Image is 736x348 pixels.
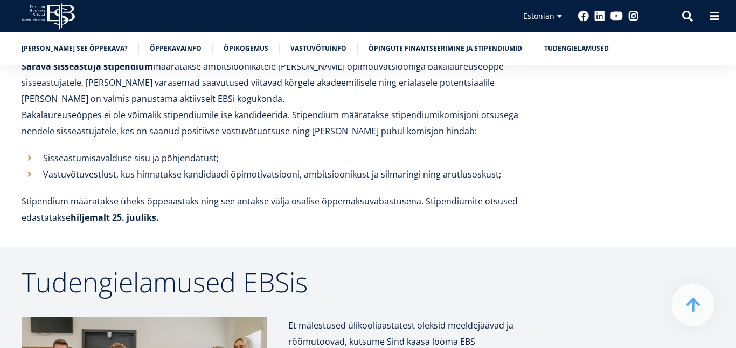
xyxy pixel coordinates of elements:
input: Mõjuettevõtlus [3,148,10,155]
a: Tudengielamused [544,43,609,54]
li: Sisseastumisavalduse sisu ja põhjendatust; [22,150,533,166]
p: Bakalaureuseõppes ei ole võimalik stipendiumile ise kandideerida. Stipendium määratakse stipendiu... [22,107,533,139]
span: Mõjuettevõtlus [12,148,62,158]
p: määratakse ambitsioonikatele [PERSON_NAME] õpimotivatsiooniga bakalaureuseõppe sisseastujatele, [... [22,58,533,107]
h2: Tudengielamused EBSis [22,269,533,296]
input: Ettevõtlus ja ärijuhtimine (päevaõpe) [3,120,10,127]
li: Vastuvõtuvestlust, kus hinnatakse kandidaadi õpimotivatsiooni, ambitsioonikust ja silmaringi ning... [22,166,533,182]
a: Vastuvõtuinfo [290,43,346,54]
span: Perekonnanimi [258,1,307,10]
a: Youtube [610,11,623,22]
span: Rahvusvaheline ärijuhtimine [12,134,103,144]
span: Ettevõtlus ja ärijuhtimine (sessioonõpe), õpingute algus [DATE] [12,106,212,115]
input: Ettevõtlus ja ärijuhtimine (sessioonõpe), õpingute algus [DATE] [3,106,10,113]
a: Facebook [578,11,589,22]
input: Rahvusvaheline ärijuhtimine [3,134,10,141]
a: Õpingute finantseerimine ja stipendiumid [369,43,522,54]
p: Stipendium määratakse üheks õppeaastaks ning see antakse välja osalise õppemaksuvabastusena. Stip... [22,193,533,226]
a: Õppekavainfo [150,43,202,54]
a: Instagram [628,11,639,22]
strong: hiljemalt 25. juuliks. [71,211,159,223]
a: Linkedin [594,11,605,22]
strong: Särava sisseastuja stipendium [22,60,153,72]
a: Õpikogemus [224,43,268,54]
a: [PERSON_NAME] see õppekava? [22,43,128,54]
span: Ettevõtlus ja ärijuhtimine (päevaõpe) [12,120,130,129]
